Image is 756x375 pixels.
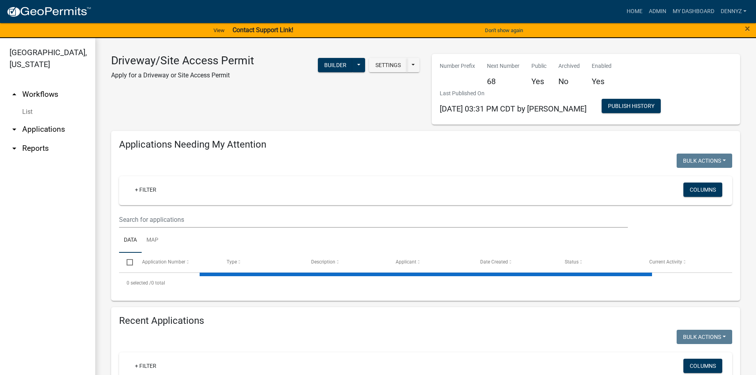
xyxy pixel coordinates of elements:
span: 0 selected / [127,280,151,286]
input: Search for applications [119,212,628,228]
datatable-header-cell: Status [557,253,642,272]
button: Bulk Actions [677,330,732,344]
i: arrow_drop_down [10,125,19,134]
p: Last Published On [440,89,587,98]
a: + Filter [129,359,163,373]
a: Data [119,228,142,253]
p: Enabled [592,62,612,70]
a: Map [142,228,163,253]
button: Settings [369,58,407,72]
span: Date Created [480,259,508,265]
wm-modal-confirm: Workflow Publish History [602,103,661,110]
span: Current Activity [649,259,682,265]
datatable-header-cell: Select [119,253,134,272]
span: Description [311,259,335,265]
a: + Filter [129,183,163,197]
button: Bulk Actions [677,154,732,168]
i: arrow_drop_up [10,90,19,99]
span: [DATE] 03:31 PM CDT by [PERSON_NAME] [440,104,587,113]
h3: Driveway/Site Access Permit [111,54,254,67]
p: Number Prefix [440,62,475,70]
h5: No [558,77,580,86]
span: × [745,23,750,34]
h5: Yes [531,77,546,86]
button: Columns [683,359,722,373]
datatable-header-cell: Date Created [473,253,557,272]
button: Don't show again [482,24,526,37]
span: Application Number [142,259,185,265]
datatable-header-cell: Current Activity [642,253,726,272]
span: Type [227,259,237,265]
a: Admin [646,4,669,19]
i: arrow_drop_down [10,144,19,153]
button: Close [745,24,750,33]
span: Status [565,259,579,265]
h4: Applications Needing My Attention [119,139,732,150]
h4: Recent Applications [119,315,732,327]
a: dennyz [718,4,750,19]
datatable-header-cell: Applicant [388,253,473,272]
button: Builder [318,58,353,72]
h5: 68 [487,77,519,86]
p: Next Number [487,62,519,70]
a: Home [623,4,646,19]
button: Columns [683,183,722,197]
h5: Yes [592,77,612,86]
datatable-header-cell: Type [219,253,303,272]
span: Applicant [396,259,416,265]
datatable-header-cell: Description [304,253,388,272]
strong: Contact Support Link! [233,26,293,34]
a: My Dashboard [669,4,718,19]
p: Archived [558,62,580,70]
p: Public [531,62,546,70]
button: Publish History [602,99,661,113]
p: Apply for a Driveway or Site Access Permit [111,71,254,80]
datatable-header-cell: Application Number [134,253,219,272]
div: 0 total [119,273,732,293]
a: View [210,24,228,37]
